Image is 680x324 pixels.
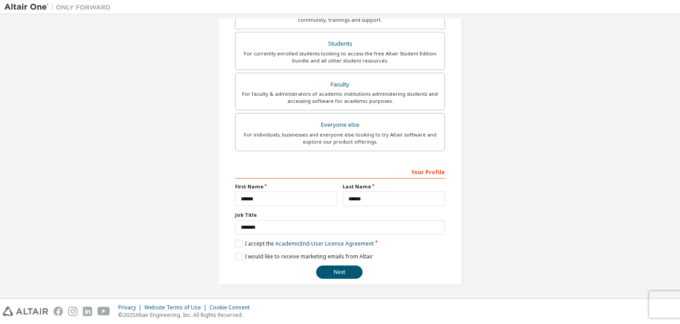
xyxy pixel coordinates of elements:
[4,3,115,12] img: Altair One
[83,307,92,316] img: linkedin.svg
[241,50,439,64] div: For currently enrolled students looking to access the free Altair Student Edition bundle and all ...
[241,38,439,50] div: Students
[144,304,209,311] div: Website Terms of Use
[316,265,363,279] button: Next
[54,307,63,316] img: facebook.svg
[275,240,374,247] a: Academic End-User License Agreement
[68,307,77,316] img: instagram.svg
[209,304,255,311] div: Cookie Consent
[235,240,374,247] label: I accept the
[235,211,445,219] label: Job Title
[241,131,439,145] div: For individuals, businesses and everyone else looking to try Altair software and explore our prod...
[97,307,110,316] img: youtube.svg
[241,78,439,91] div: Faculty
[118,304,144,311] div: Privacy
[241,119,439,131] div: Everyone else
[235,164,445,179] div: Your Profile
[343,183,445,190] label: Last Name
[235,253,373,260] label: I would like to receive marketing emails from Altair
[118,311,255,319] p: © 2025 Altair Engineering, Inc. All Rights Reserved.
[235,183,337,190] label: First Name
[3,307,48,316] img: altair_logo.svg
[241,90,439,105] div: For faculty & administrators of academic institutions administering students and accessing softwa...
